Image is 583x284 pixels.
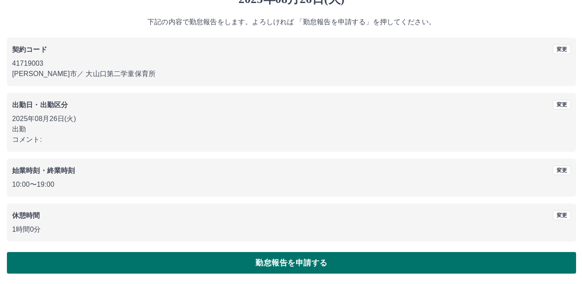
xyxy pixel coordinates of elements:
[12,124,571,134] p: 出勤
[12,167,75,174] b: 始業時刻・終業時刻
[7,252,576,274] button: 勤怠報告を申請する
[12,114,571,124] p: 2025年08月26日(火)
[7,17,576,27] p: 下記の内容で勤怠報告をします。よろしければ 「勤怠報告を申請する」を押してください。
[553,166,571,175] button: 変更
[12,101,68,108] b: 出勤日・出勤区分
[12,179,571,190] p: 10:00 〜 19:00
[12,46,47,53] b: 契約コード
[553,100,571,109] button: 変更
[12,58,571,69] p: 41719003
[12,134,571,145] p: コメント:
[553,211,571,220] button: 変更
[12,69,571,79] p: [PERSON_NAME]市 ／ 大山口第二学童保育所
[553,45,571,54] button: 変更
[12,224,571,235] p: 1時間0分
[12,212,40,219] b: 休憩時間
